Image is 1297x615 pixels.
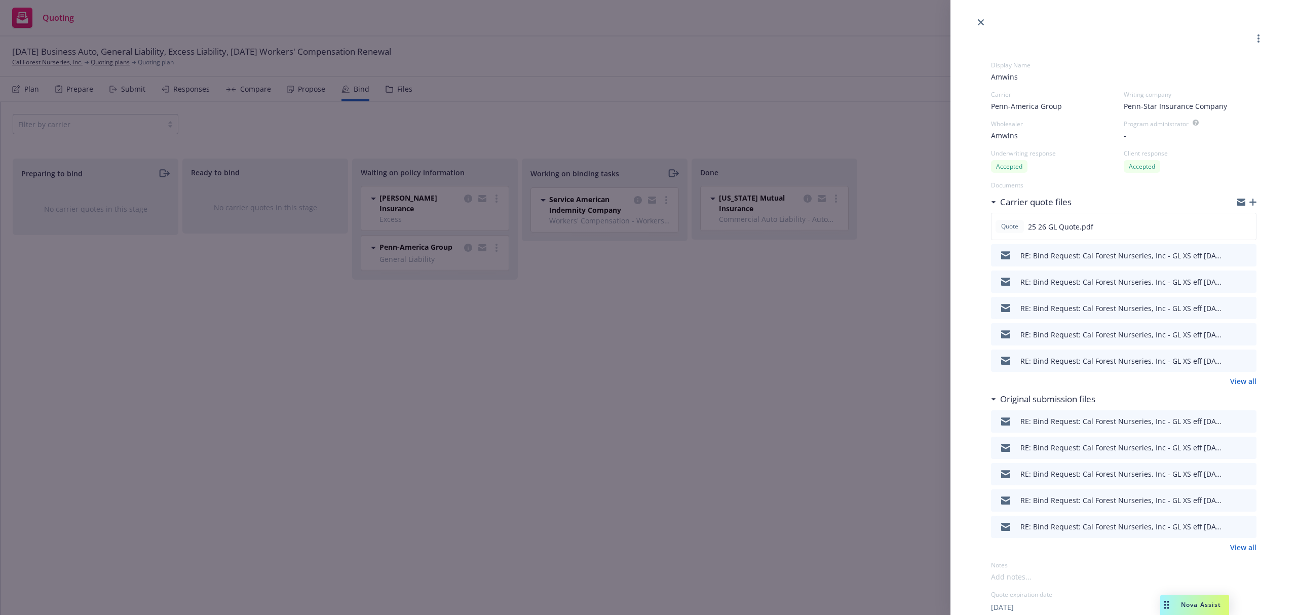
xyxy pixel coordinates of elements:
[1227,494,1235,507] button: download file
[1243,442,1252,454] button: preview file
[991,90,1124,99] div: Carrier
[1020,416,1223,427] div: RE: Bind Request: Cal Forest Nurseries, Inc - GL XS eff [DATE]
[1020,495,1223,506] div: RE: Bind Request: Cal Forest Nurseries, Inc - GL XS eff [DATE]
[1227,521,1235,533] button: download file
[991,71,1256,82] span: Amwins
[1252,32,1265,45] a: more
[991,181,1256,189] div: Documents
[1000,393,1095,406] h3: Original submission files
[991,561,1256,569] div: Notes
[1227,276,1235,288] button: download file
[1227,249,1235,261] button: download file
[991,130,1018,141] span: Amwins
[1160,595,1229,615] button: Nova Assist
[1243,494,1252,507] button: preview file
[1020,250,1223,261] div: RE: Bind Request: Cal Forest Nurseries, Inc - GL XS eff [DATE]
[1020,303,1223,314] div: RE: Bind Request: Cal Forest Nurseries, Inc - GL XS eff [DATE]
[1230,376,1256,387] a: View all
[1160,595,1173,615] div: Drag to move
[1227,302,1235,314] button: download file
[1020,356,1223,366] div: RE: Bind Request: Cal Forest Nurseries, Inc - GL XS eff [DATE]
[1243,276,1252,288] button: preview file
[1243,521,1252,533] button: preview file
[1124,130,1126,141] span: -
[1227,355,1235,367] button: download file
[1227,415,1235,428] button: download file
[1020,329,1223,340] div: RE: Bind Request: Cal Forest Nurseries, Inc - GL XS eff [DATE]
[1227,328,1235,340] button: download file
[991,101,1062,111] span: Penn-America Group
[1230,542,1256,553] a: View all
[1181,600,1221,609] span: Nova Assist
[991,602,1014,612] button: [DATE]
[991,160,1027,173] div: Accepted
[1020,521,1223,532] div: RE: Bind Request: Cal Forest Nurseries, Inc - GL XS eff [DATE]
[991,61,1256,69] div: Display Name
[991,196,1072,209] div: Carrier quote files
[1243,249,1252,261] button: preview file
[1243,415,1252,428] button: preview file
[1227,220,1235,233] button: download file
[1000,222,1020,231] span: Quote
[1124,120,1189,128] div: Program administrator
[1227,442,1235,454] button: download file
[975,16,987,28] a: close
[1227,468,1235,480] button: download file
[1020,469,1223,479] div: RE: Bind Request: Cal Forest Nurseries, Inc - GL XS eff [DATE]
[991,120,1124,128] div: Wholesaler
[991,149,1124,158] div: Underwriting response
[1243,355,1252,367] button: preview file
[1243,220,1252,233] button: preview file
[1124,90,1256,99] div: Writing company
[991,393,1095,406] div: Original submission files
[1243,302,1252,314] button: preview file
[1243,468,1252,480] button: preview file
[1020,277,1223,287] div: RE: Bind Request: Cal Forest Nurseries, Inc - GL XS eff [DATE]
[1124,101,1227,111] span: Penn-Star Insurance Company
[1020,442,1223,453] div: RE: Bind Request: Cal Forest Nurseries, Inc - GL XS eff [DATE]
[1243,328,1252,340] button: preview file
[1028,221,1093,232] span: 25 26 GL Quote.pdf
[1124,149,1256,158] div: Client response
[991,590,1256,599] div: Quote expiration date
[1000,196,1072,209] h3: Carrier quote files
[1124,160,1160,173] div: Accepted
